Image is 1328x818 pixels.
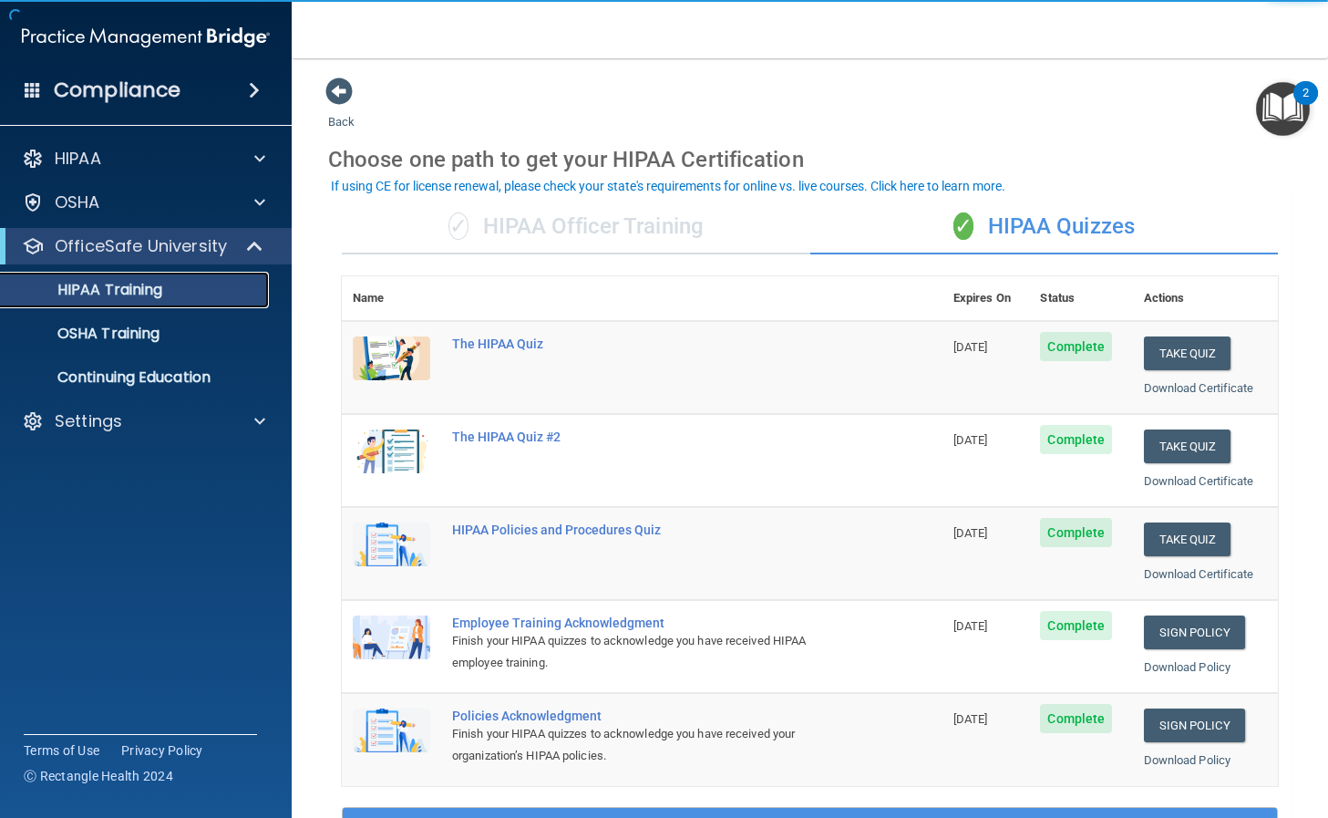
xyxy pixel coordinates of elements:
[55,410,122,432] p: Settings
[55,148,101,170] p: HIPAA
[12,368,261,387] p: Continuing Education
[1144,567,1254,581] a: Download Certificate
[1144,523,1231,556] button: Take Quiz
[121,741,203,760] a: Privacy Policy
[448,212,468,240] span: ✓
[953,526,988,540] span: [DATE]
[1144,337,1231,370] button: Take Quiz
[24,767,173,785] span: Ⓒ Rectangle Health 2024
[1133,276,1278,321] th: Actions
[1256,82,1310,136] button: Open Resource Center, 2 new notifications
[1040,611,1112,640] span: Complete
[953,212,973,240] span: ✓
[328,133,1292,186] div: Choose one path to get your HIPAA Certification
[55,192,100,213] p: OSHA
[1040,425,1112,454] span: Complete
[22,410,265,432] a: Settings
[953,619,988,633] span: [DATE]
[1029,276,1132,321] th: Status
[342,200,810,254] div: HIPAA Officer Training
[1040,704,1112,733] span: Complete
[452,523,851,537] div: HIPAA Policies and Procedures Quiz
[22,235,264,257] a: OfficeSafe University
[452,430,851,444] div: The HIPAA Quiz #2
[452,709,851,723] div: Policies Acknowledgment
[22,19,270,56] img: PMB logo
[452,723,851,767] div: Finish your HIPAA quizzes to acknowledge you have received your organization’s HIPAA policies.
[342,276,441,321] th: Name
[12,325,160,343] p: OSHA Training
[953,433,988,447] span: [DATE]
[1144,616,1245,649] a: Sign Policy
[55,235,227,257] p: OfficeSafe University
[22,148,265,170] a: HIPAA
[54,78,180,103] h4: Compliance
[452,630,851,674] div: Finish your HIPAA quizzes to acknowledge you have received HIPAA employee training.
[12,281,162,299] p: HIPAA Training
[1040,518,1112,547] span: Complete
[328,93,355,129] a: Back
[452,337,851,351] div: The HIPAA Quiz
[1144,430,1231,463] button: Take Quiz
[1144,474,1254,488] a: Download Certificate
[1144,753,1231,767] a: Download Policy
[953,712,988,726] span: [DATE]
[24,741,99,760] a: Terms of Use
[810,200,1279,254] div: HIPAA Quizzes
[942,276,1030,321] th: Expires On
[1040,332,1112,361] span: Complete
[1144,660,1231,674] a: Download Policy
[331,180,1005,192] div: If using CE for license renewal, please check your state's requirements for online vs. live cours...
[1144,709,1245,742] a: Sign Policy
[452,616,851,630] div: Employee Training Acknowledgment
[328,177,1008,195] button: If using CE for license renewal, please check your state's requirements for online vs. live cours...
[22,192,265,213] a: OSHA
[1144,381,1254,395] a: Download Certificate
[953,340,988,354] span: [DATE]
[1302,93,1309,117] div: 2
